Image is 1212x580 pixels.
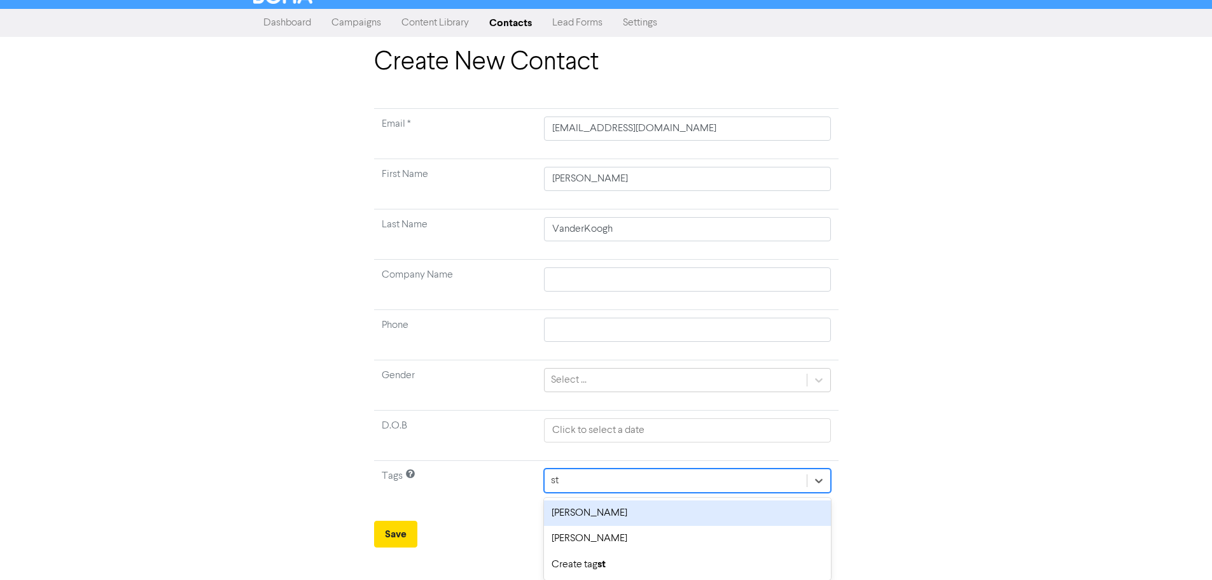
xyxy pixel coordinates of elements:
a: Lead Forms [542,10,613,36]
a: Campaigns [321,10,391,36]
a: Dashboard [253,10,321,36]
td: First Name [374,159,537,209]
a: Settings [613,10,667,36]
input: Click to select a date [544,418,830,442]
a: Contacts [479,10,542,36]
div: [PERSON_NAME] [544,500,830,526]
h1: Create New Contact [374,47,839,78]
a: Content Library [391,10,479,36]
td: Required [374,109,537,159]
div: Select ... [551,372,587,388]
div: [PERSON_NAME] [544,526,830,551]
td: D.O.B [374,411,537,461]
span: Create tag [552,560,606,570]
td: Gender [374,360,537,411]
td: Last Name [374,209,537,260]
b: st [597,558,606,570]
td: Phone [374,310,537,360]
td: Company Name [374,260,537,310]
button: Save [374,521,417,548]
td: Tags [374,461,537,511]
iframe: Chat Widget [1148,519,1212,580]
